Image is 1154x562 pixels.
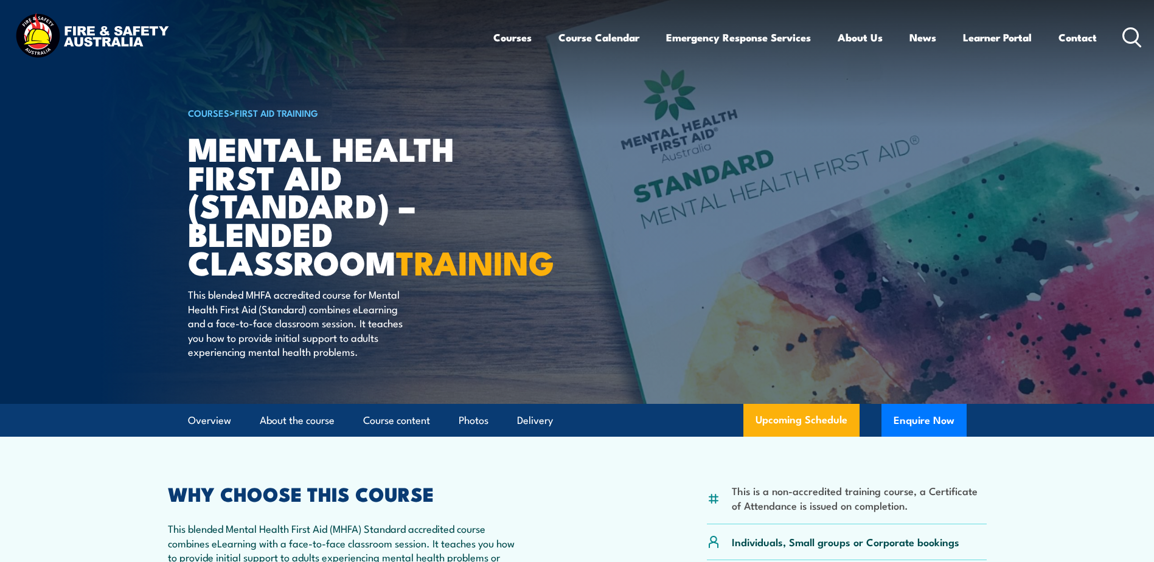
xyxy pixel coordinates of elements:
a: About Us [838,21,883,54]
p: Individuals, Small groups or Corporate bookings [732,535,959,549]
a: Overview [188,404,231,437]
a: Photos [459,404,488,437]
a: Courses [493,21,532,54]
li: This is a non-accredited training course, a Certificate of Attendance is issued on completion. [732,484,987,512]
a: News [909,21,936,54]
strong: TRAINING [396,236,554,286]
a: Emergency Response Services [666,21,811,54]
a: Upcoming Schedule [743,404,860,437]
a: COURSES [188,106,229,119]
a: Course Calendar [558,21,639,54]
a: Course content [363,404,430,437]
a: First Aid Training [235,106,318,119]
button: Enquire Now [881,404,967,437]
a: Delivery [517,404,553,437]
a: About the course [260,404,335,437]
a: Learner Portal [963,21,1032,54]
p: This blended MHFA accredited course for Mental Health First Aid (Standard) combines eLearning and... [188,287,410,358]
h1: Mental Health First Aid (Standard) – Blended Classroom [188,134,488,276]
a: Contact [1058,21,1097,54]
h6: > [188,105,488,120]
h2: WHY CHOOSE THIS COURSE [168,485,523,502]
